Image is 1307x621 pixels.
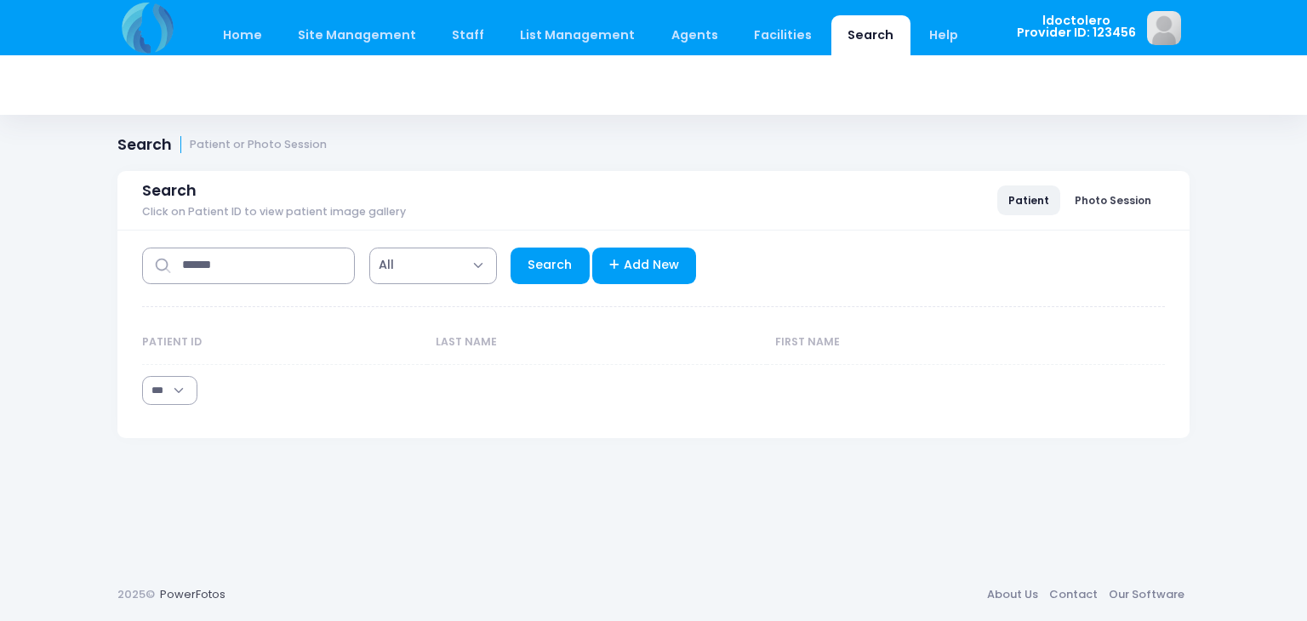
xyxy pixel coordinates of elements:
[1147,11,1181,45] img: image
[592,248,697,284] a: Add New
[142,206,406,219] span: Click on Patient ID to view patient image gallery
[997,185,1060,214] a: Patient
[981,579,1043,610] a: About Us
[767,321,1122,365] th: First Name
[117,586,155,602] span: 2025©
[369,248,497,284] span: All
[737,15,828,55] a: Facilities
[117,136,327,154] h1: Search
[142,182,197,200] span: Search
[190,139,327,151] small: Patient or Photo Session
[281,15,432,55] a: Site Management
[206,15,278,55] a: Home
[1017,14,1136,39] span: ldoctolero Provider ID: 123456
[1103,579,1190,610] a: Our Software
[160,586,225,602] a: PowerFotos
[1064,185,1162,214] a: Photo Session
[1043,579,1103,610] a: Contact
[142,321,427,365] th: Patient ID
[379,256,394,274] span: All
[504,15,652,55] a: List Management
[511,248,590,284] a: Search
[436,15,501,55] a: Staff
[427,321,767,365] th: Last Name
[913,15,975,55] a: Help
[654,15,734,55] a: Agents
[831,15,910,55] a: Search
